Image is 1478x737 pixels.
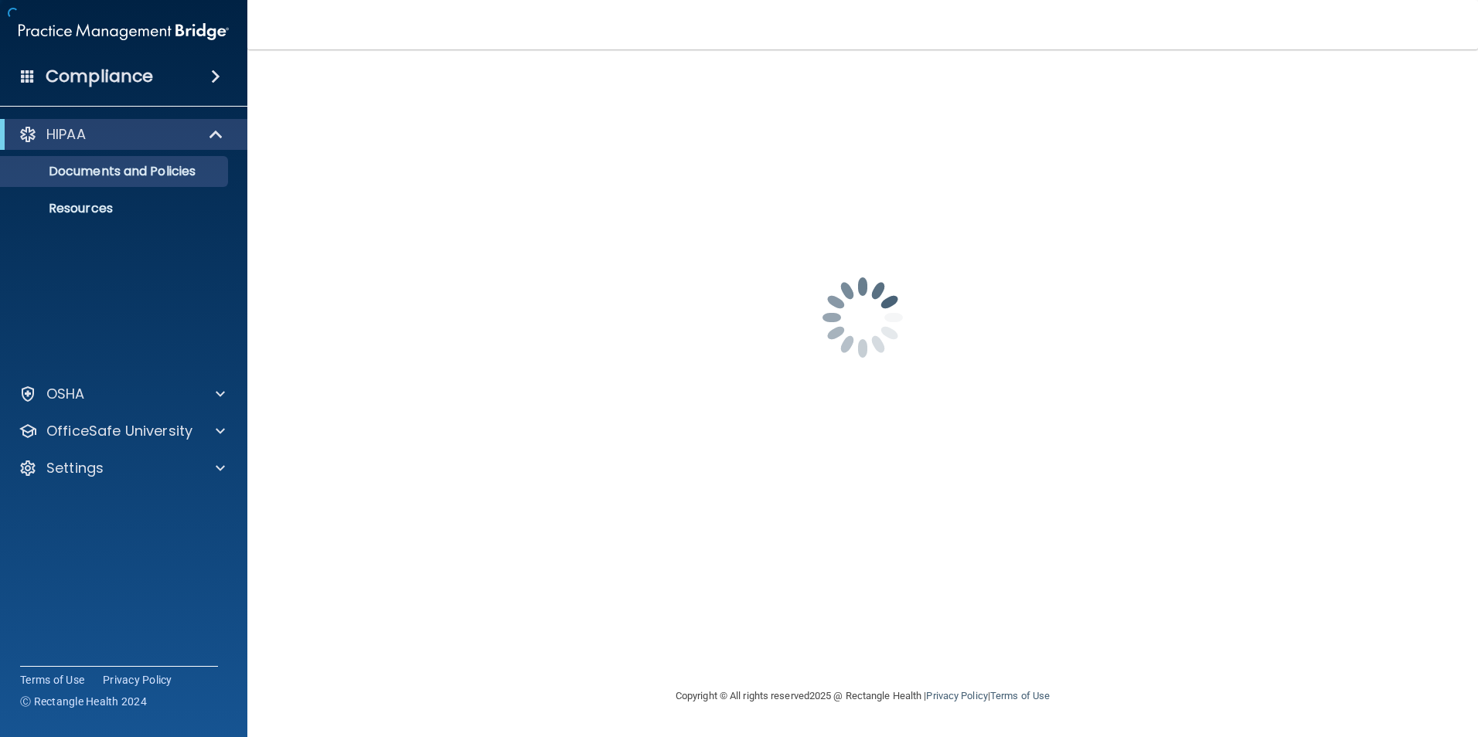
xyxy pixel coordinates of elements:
[46,125,86,144] p: HIPAA
[46,422,192,440] p: OfficeSafe University
[20,672,84,688] a: Terms of Use
[19,459,225,477] a: Settings
[20,694,147,709] span: Ⓒ Rectangle Health 2024
[19,385,225,403] a: OSHA
[19,16,229,47] img: PMB logo
[990,690,1050,701] a: Terms of Use
[46,385,85,403] p: OSHA
[10,201,221,216] p: Resources
[19,422,225,440] a: OfficeSafe University
[46,66,153,87] h4: Compliance
[785,240,940,395] img: spinner.e123f6fc.gif
[926,690,987,701] a: Privacy Policy
[103,672,172,688] a: Privacy Policy
[19,125,224,144] a: HIPAA
[581,671,1145,721] div: Copyright © All rights reserved 2025 @ Rectangle Health | |
[10,164,221,179] p: Documents and Policies
[46,459,104,477] p: Settings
